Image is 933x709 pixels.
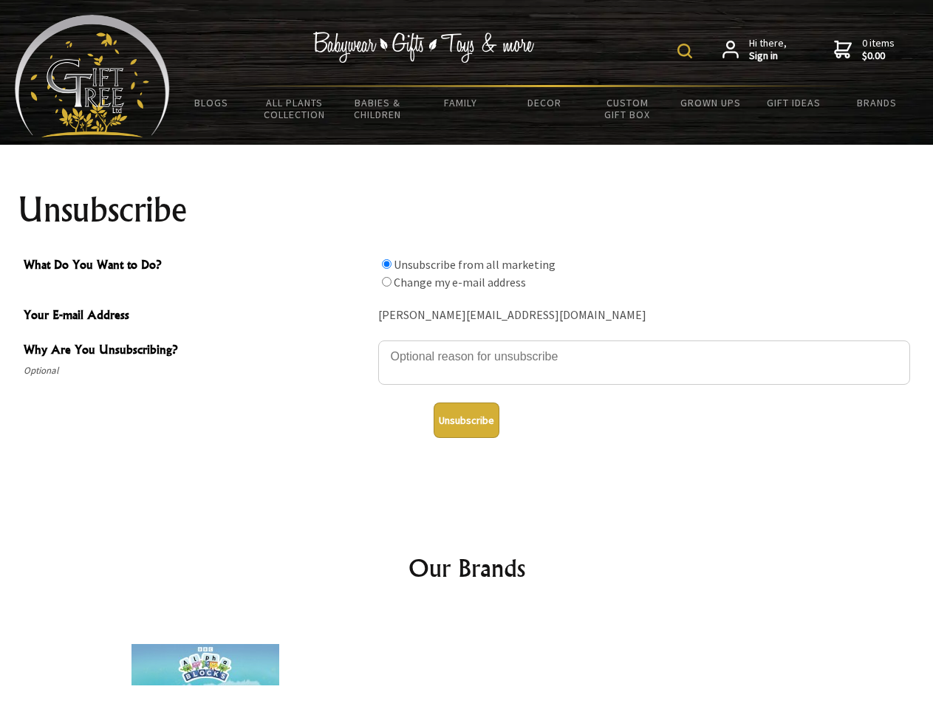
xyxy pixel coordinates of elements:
a: BLOGS [170,87,253,118]
span: What Do You Want to Do? [24,256,371,277]
strong: Sign in [749,49,787,63]
a: Family [420,87,503,118]
a: All Plants Collection [253,87,337,130]
img: Babywear - Gifts - Toys & more [313,32,535,63]
label: Unsubscribe from all marketing [394,257,556,272]
span: Hi there, [749,37,787,63]
span: Why Are You Unsubscribing? [24,340,371,362]
a: Brands [835,87,919,118]
span: Optional [24,362,371,380]
a: Custom Gift Box [586,87,669,130]
a: Babies & Children [336,87,420,130]
input: What Do You Want to Do? [382,277,392,287]
h2: Our Brands [30,550,904,586]
input: What Do You Want to Do? [382,259,392,269]
a: Gift Ideas [752,87,835,118]
div: [PERSON_NAME][EMAIL_ADDRESS][DOMAIN_NAME] [378,304,910,327]
a: 0 items$0.00 [834,37,895,63]
a: Decor [502,87,586,118]
strong: $0.00 [862,49,895,63]
img: Babyware - Gifts - Toys and more... [15,15,170,137]
h1: Unsubscribe [18,192,916,227]
a: Grown Ups [669,87,752,118]
span: Your E-mail Address [24,306,371,327]
span: 0 items [862,36,895,63]
img: product search [677,44,692,58]
label: Change my e-mail address [394,275,526,290]
a: Hi there,Sign in [722,37,787,63]
textarea: Why Are You Unsubscribing? [378,340,910,385]
button: Unsubscribe [434,403,499,438]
